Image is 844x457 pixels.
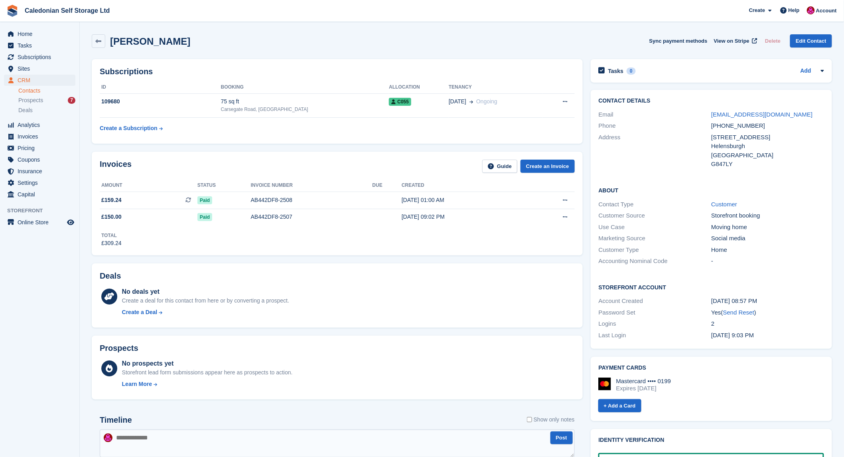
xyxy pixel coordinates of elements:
[18,63,65,74] span: Sites
[100,121,163,136] a: Create a Subscription
[4,166,75,177] a: menu
[789,6,800,14] span: Help
[18,166,65,177] span: Insurance
[402,196,526,204] div: [DATE] 01:00 AM
[598,378,611,390] img: Mastercard Logo
[402,179,526,192] th: Created
[711,201,737,208] a: Customer
[100,67,575,76] h2: Subscriptions
[599,437,824,443] h2: Identity verification
[599,283,824,291] h2: Storefront Account
[18,87,75,95] a: Contacts
[18,154,65,165] span: Coupons
[7,207,79,215] span: Storefront
[599,98,824,104] h2: Contact Details
[4,40,75,51] a: menu
[4,154,75,165] a: menu
[18,106,75,115] a: Deals
[197,179,251,192] th: Status
[100,81,221,94] th: ID
[711,34,759,47] a: View on Stripe
[711,297,824,306] div: [DATE] 08:57 PM
[221,106,389,113] div: Carsegate Road, [GEOGRAPHIC_DATA]
[816,7,837,15] span: Account
[649,34,708,47] button: Sync payment methods
[4,177,75,188] a: menu
[122,380,152,388] div: Learn More
[389,81,449,94] th: Allocation
[18,131,65,142] span: Invoices
[197,196,212,204] span: Paid
[100,179,197,192] th: Amount
[627,67,636,75] div: 0
[4,119,75,131] a: menu
[599,365,824,371] h2: Payment cards
[711,151,824,160] div: [GEOGRAPHIC_DATA]
[711,234,824,243] div: Social media
[599,186,824,194] h2: About
[711,332,754,338] time: 2025-09-22 20:03:33 UTC
[18,107,33,114] span: Deals
[521,160,575,173] a: Create an Invoice
[100,415,132,425] h2: Timeline
[18,96,75,105] a: Prospects 7
[801,67,811,76] a: Add
[723,309,754,316] a: Send Reset
[599,234,712,243] div: Marketing Source
[762,34,784,47] button: Delete
[711,245,824,255] div: Home
[599,223,712,232] div: Use Case
[4,217,75,228] a: menu
[711,319,824,328] div: 2
[101,232,122,239] div: Total
[599,200,712,209] div: Contact Type
[4,189,75,200] a: menu
[527,415,532,424] input: Show only notes
[4,28,75,40] a: menu
[66,218,75,227] a: Preview store
[18,119,65,131] span: Analytics
[714,37,749,45] span: View on Stripe
[599,245,712,255] div: Customer Type
[749,6,765,14] span: Create
[122,359,293,368] div: No prospects yet
[790,34,832,47] a: Edit Contact
[251,213,373,221] div: AB442DF8-2507
[599,121,712,131] div: Phone
[251,196,373,204] div: AB442DF8-2508
[711,142,824,151] div: Helensburgh
[101,213,122,221] span: £150.00
[18,75,65,86] span: CRM
[616,385,671,392] div: Expires [DATE]
[711,223,824,232] div: Moving home
[197,213,212,221] span: Paid
[599,211,712,220] div: Customer Source
[482,160,517,173] a: Guide
[449,81,542,94] th: Tenancy
[18,189,65,200] span: Capital
[711,111,812,118] a: [EMAIL_ADDRESS][DOMAIN_NAME]
[711,121,824,131] div: [PHONE_NUMBER]
[599,133,712,169] div: Address
[4,75,75,86] a: menu
[373,179,402,192] th: Due
[122,308,289,317] a: Create a Deal
[18,97,43,104] span: Prospects
[402,213,526,221] div: [DATE] 09:02 PM
[389,98,411,106] span: C055
[599,110,712,119] div: Email
[18,51,65,63] span: Subscriptions
[599,257,712,266] div: Accounting Nominal Code
[807,6,815,14] img: Donald Mathieson
[22,4,113,17] a: Caledonian Self Storage Ltd
[711,308,824,317] div: Yes
[711,211,824,220] div: Storefront booking
[476,98,497,105] span: Ongoing
[251,179,373,192] th: Invoice number
[599,297,712,306] div: Account Created
[711,133,824,142] div: [STREET_ADDRESS]
[598,399,641,412] a: + Add a Card
[721,309,756,316] span: ( )
[68,97,75,104] div: 7
[122,287,289,297] div: No deals yet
